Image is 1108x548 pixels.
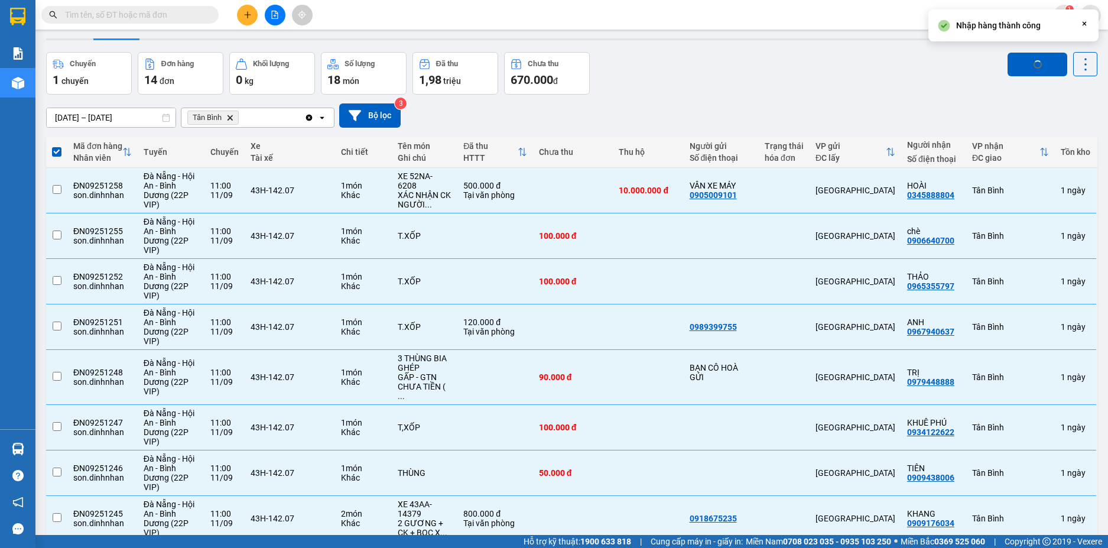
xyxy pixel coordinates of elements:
div: 0965355797 [907,281,954,291]
span: 1 [1067,5,1071,14]
div: Khác [341,518,386,528]
div: T,XỐP [398,423,451,432]
button: Bộ lọc [339,103,401,128]
div: 0934122622 [907,427,954,437]
div: son.dinhnhan [73,427,132,437]
div: Khác [341,236,386,245]
span: ... [425,200,432,209]
div: 43H-142.07 [251,231,329,241]
div: 11/09 [210,281,239,291]
span: ngày [1067,322,1086,332]
div: son.dinhnhan [73,377,132,387]
span: Tân Bình [193,113,222,122]
div: [GEOGRAPHIC_DATA] [815,231,895,241]
button: Đơn hàng14đơn [138,52,223,95]
div: Tài xế [251,153,329,163]
div: Khối lượng [253,60,289,68]
div: Tại văn phòng [463,518,527,528]
div: HTTT [463,153,517,163]
div: XE 43AA-14379 [398,500,451,518]
div: 43H-142.07 [251,468,329,478]
div: THẢO [907,272,960,281]
div: 11:00 [210,317,239,327]
span: ngày [1067,186,1086,195]
span: Tân Bình, close by backspace [187,111,239,125]
span: Đà Nẵng - Hội An - Bình Dương (22P VIP) [144,358,194,396]
div: 1 món [341,317,386,327]
span: Miền Bắc [901,535,985,548]
svg: Delete [226,114,233,121]
div: Người nhận [907,140,960,150]
div: Tân Bình [972,468,1049,478]
div: son.dinhnhan [73,281,132,291]
div: 50.000 đ [539,468,607,478]
span: search [49,11,57,19]
div: son.dinhnhan [73,327,132,336]
div: ĐN09251258 [73,181,132,190]
div: Tân Bình [972,514,1049,523]
span: file-add [271,11,279,19]
div: 11:00 [210,368,239,377]
div: VP nhận [972,141,1039,151]
div: ANH [907,317,960,327]
div: 11/09 [210,518,239,528]
div: Số lượng [345,60,375,68]
span: message [12,523,24,534]
strong: 1900 633 818 [580,537,631,546]
div: KHUÊ PHÚ [907,418,960,427]
span: ngày [1067,372,1086,382]
div: 11:00 [210,272,239,281]
span: Hỗ trợ kỹ thuật: [524,535,631,548]
div: Mã đơn hàng [73,141,122,151]
span: ngày [1067,514,1086,523]
div: T.XỐP [398,231,451,241]
div: KHANG [907,509,960,518]
div: 0906640700 [907,236,954,245]
button: caret-down [1080,5,1101,25]
div: Tuyến [144,147,199,157]
div: Đơn hàng [161,60,194,68]
div: Tại văn phòng [463,190,527,200]
div: 43H-142.07 [251,277,329,286]
sup: 3 [395,98,407,109]
button: Chưa thu670.000đ [504,52,590,95]
span: Miền Nam [746,535,891,548]
div: Trạng thái [765,141,804,151]
img: warehouse-icon [12,77,24,89]
div: HOÀI [907,181,960,190]
div: ĐN09251251 [73,317,132,327]
div: 1 món [341,418,386,427]
div: 2 GƯƠNG + CK + BỌC XE 80K [398,518,451,537]
span: 1,98 [419,73,441,87]
span: copyright [1042,537,1051,546]
span: chuyến [61,76,89,86]
div: 11:00 [210,509,239,518]
button: aim [292,5,313,25]
div: 43H-142.07 [251,186,329,195]
span: kg [245,76,254,86]
div: 1 [1061,423,1090,432]
div: Khác [341,473,386,482]
div: 100.000 đ [539,231,607,241]
input: Select a date range. [47,108,176,127]
div: Tân Bình [972,277,1049,286]
div: 0909438006 [907,473,954,482]
div: Thu hộ [619,147,677,157]
span: Đà Nẵng - Hội An - Bình Dương (22P VIP) [144,262,194,300]
th: Toggle SortBy [457,137,532,168]
span: Cung cấp máy in - giấy in: [651,535,743,548]
span: plus [243,11,252,19]
div: 0967940637 [907,327,954,336]
button: file-add [265,5,285,25]
div: Chuyến [70,60,96,68]
div: ĐN09251252 [73,272,132,281]
div: 0345888804 [907,190,954,200]
img: warehouse-icon [12,443,24,455]
button: Khối lượng0kg [229,52,315,95]
div: 100.000 đ [539,277,607,286]
span: ... [398,391,405,401]
span: loan.dinhnhan [974,7,1054,22]
div: Người gửi [690,141,753,151]
div: 43H-142.07 [251,322,329,332]
div: Chưa thu [539,147,607,157]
